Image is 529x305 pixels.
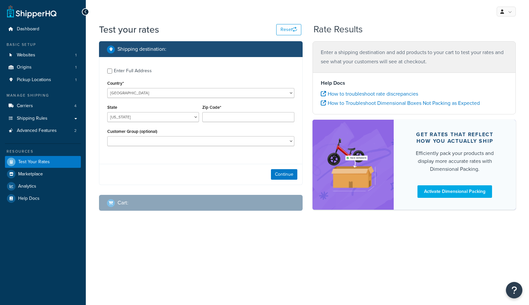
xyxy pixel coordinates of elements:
div: Get rates that reflect how you actually ship [410,131,500,144]
span: Shipping Rules [17,116,48,121]
div: Basic Setup [5,42,81,47]
li: Advanced Features [5,125,81,137]
h2: Cart : [117,200,128,206]
li: Pickup Locations [5,74,81,86]
span: Help Docs [18,196,40,201]
li: Websites [5,49,81,61]
img: feature-image-dim-d40ad3071a2b3c8e08177464837368e35600d3c5e73b18a22c1e4bb210dc32ac.png [322,130,384,199]
span: Carriers [17,103,33,109]
span: Websites [17,52,35,58]
h1: Test your rates [99,23,159,36]
label: Country* [107,81,124,86]
button: Open Resource Center [506,282,522,298]
div: Enter Full Address [114,66,152,76]
span: 1 [75,52,77,58]
span: Analytics [18,184,36,189]
span: Origins [17,65,32,70]
a: Pickup Locations1 [5,74,81,86]
a: Marketplace [5,168,81,180]
div: Manage Shipping [5,93,81,98]
a: Websites1 [5,49,81,61]
h4: Help Docs [321,79,508,87]
span: Advanced Features [17,128,57,134]
li: Carriers [5,100,81,112]
h2: Rate Results [314,24,363,35]
span: Test Your Rates [18,159,50,165]
a: Help Docs [5,193,81,204]
a: Shipping Rules [5,112,81,125]
span: Marketplace [18,171,43,177]
button: Continue [271,169,297,180]
span: Pickup Locations [17,77,51,83]
a: Activate Dimensional Packing [417,185,492,198]
span: 2 [74,128,77,134]
div: Resources [5,149,81,154]
input: Enter Full Address [107,69,112,74]
a: How to troubleshoot rate discrepancies [321,90,418,98]
li: Origins [5,61,81,74]
a: How to Troubleshoot Dimensional Boxes Not Packing as Expected [321,99,480,107]
a: Test Your Rates [5,156,81,168]
a: Carriers4 [5,100,81,112]
a: Advanced Features2 [5,125,81,137]
a: Dashboard [5,23,81,35]
span: Dashboard [17,26,39,32]
label: State [107,105,117,110]
h2: Shipping destination : [117,46,166,52]
div: Efficiently pack your products and display more accurate rates with Dimensional Packing. [410,149,500,173]
button: Reset [276,24,301,35]
label: Zip Code* [202,105,221,110]
label: Customer Group (optional) [107,129,157,134]
a: Analytics [5,180,81,192]
span: 1 [75,77,77,83]
a: Origins1 [5,61,81,74]
span: 1 [75,65,77,70]
span: 4 [74,103,77,109]
p: Enter a shipping destination and add products to your cart to test your rates and see what your c... [321,48,508,66]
